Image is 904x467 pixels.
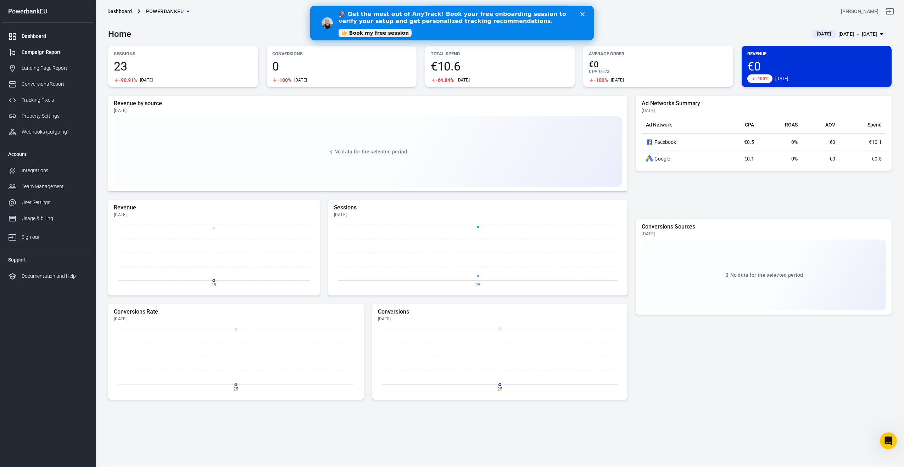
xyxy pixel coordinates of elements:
[22,183,88,190] div: Team Management
[642,108,886,113] div: [DATE]
[114,308,358,315] h5: Conversions Rate
[119,78,137,83] span: -90.91%
[143,5,192,18] button: PowerbankEU
[839,116,886,134] th: Spend
[429,5,571,17] button: Find anything...⌘ + K
[721,116,758,134] th: CPA
[646,138,653,146] svg: Facebook Ads
[457,77,470,83] div: [DATE]
[589,60,727,69] span: €0
[22,128,88,136] div: Webhooks (outgoing)
[294,77,307,83] div: [DATE]
[114,108,622,113] div: [DATE]
[378,316,622,322] div: [DATE]
[744,139,754,145] span: €0.5
[807,28,892,40] button: [DATE][DATE] － [DATE]
[310,6,594,40] iframe: Intercom live chat banner
[277,78,291,83] span: -100%
[589,69,598,74] span: CPA :
[378,308,622,315] h5: Conversions
[272,60,411,72] span: 0
[642,116,721,134] th: Ad Network
[497,387,502,392] tspan: 25
[869,139,882,145] span: €10.1
[22,96,88,104] div: Tracking Pixels
[2,163,93,179] a: Integrations
[791,139,798,145] span: 0%
[611,77,624,83] div: [DATE]
[22,33,88,40] div: Dashboard
[2,146,93,163] li: Account
[233,387,238,392] tspan: 25
[114,60,252,72] span: 23
[730,272,803,278] span: No data for the selected period
[2,124,93,140] a: Webhooks (outgoing)
[791,156,798,162] span: 0%
[599,69,610,74] span: €0.23
[646,138,716,146] div: Facebook
[22,167,88,174] div: Integrations
[272,50,411,57] p: Conversions
[334,149,407,154] span: No data for the selected period
[841,8,878,15] div: Account id: euM9DEON
[589,50,727,57] p: Average Order
[744,156,754,162] span: €0.1
[872,156,882,162] span: €0.5
[775,76,788,81] div: [DATE]
[756,77,768,81] span: -100%
[431,50,569,57] p: Total Spend
[830,139,835,145] span: €0
[2,210,93,226] a: Usage & billing
[2,179,93,195] a: Team Management
[146,7,184,16] span: PowerbankEU
[108,29,131,39] h3: Home
[2,92,93,108] a: Tracking Pixels
[22,80,88,88] div: Conversions Report
[334,212,622,218] div: [DATE]
[758,116,802,134] th: ROAS
[114,204,314,211] h5: Revenue
[646,155,653,162] div: Google Ads
[22,49,88,56] div: Campaign Report
[475,282,480,287] tspan: 25
[2,28,93,44] a: Dashboard
[881,3,898,20] a: Sign out
[2,226,93,245] a: Sign out
[431,60,569,72] span: €10.6
[22,272,88,280] div: Documentation and Help
[2,108,93,124] a: Property Settings
[2,44,93,60] a: Campaign Report
[436,78,454,83] span: -64.84%
[140,77,153,83] div: [DATE]
[594,78,608,83] span: -100%
[642,223,886,230] h5: Conversions Sources
[114,50,252,57] p: Sessions
[814,30,834,38] span: [DATE]
[642,231,886,237] div: [DATE]
[114,100,622,107] h5: Revenue by source
[642,100,886,107] h5: Ad Networks Summary
[22,215,88,222] div: Usage & billing
[2,8,93,15] div: PowerbankEU
[22,199,88,206] div: User Settings
[802,116,839,134] th: AOV
[114,316,358,322] div: [DATE]
[22,233,88,241] div: Sign out
[22,112,88,120] div: Property Settings
[747,50,886,57] p: Revenue
[880,432,897,449] iframe: Intercom live chat
[334,204,622,211] h5: Sessions
[2,251,93,268] li: Support
[838,30,877,39] div: [DATE] － [DATE]
[830,156,835,162] span: €0
[646,155,716,162] div: Google
[2,60,93,76] a: Landing Page Report
[22,64,88,72] div: Landing Page Report
[107,8,132,15] div: Dashboard
[211,282,216,287] tspan: 25
[2,195,93,210] a: User Settings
